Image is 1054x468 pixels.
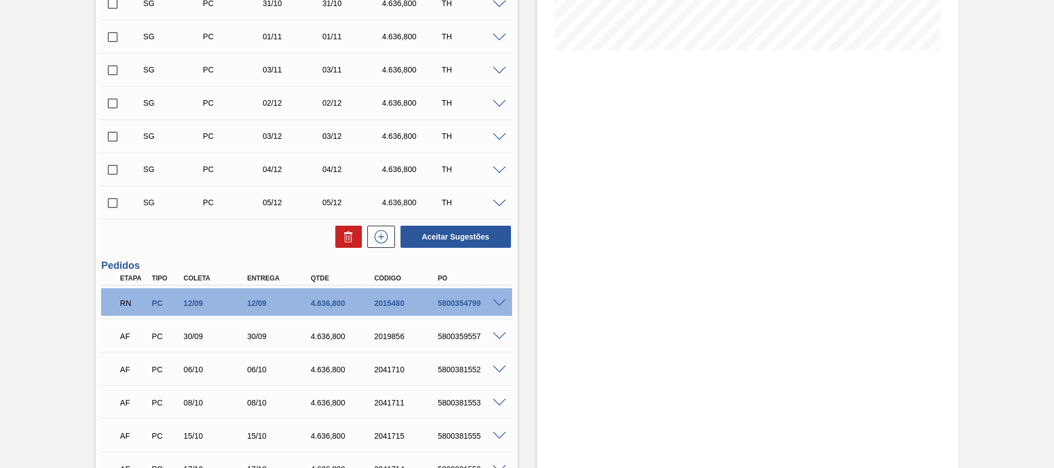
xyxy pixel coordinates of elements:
div: 03/11/2025 [260,65,326,74]
div: Pedido de Compra [149,299,182,308]
div: PO [435,274,506,282]
div: Pedido de Compra [149,431,182,440]
div: 04/12/2025 [319,165,386,174]
div: Sugestão Criada [140,32,207,41]
div: 03/12/2025 [319,132,386,141]
div: Entrega [244,274,315,282]
div: 06/10/2025 [244,365,315,374]
div: Aguardando Faturamento [117,357,150,382]
p: AF [120,365,147,374]
div: 2015480 [371,299,442,308]
div: 15/10/2025 [244,431,315,440]
p: AF [120,431,147,440]
div: Pedido de Compra [200,165,266,174]
div: 4.636,800 [308,431,379,440]
div: 02/12/2025 [260,98,326,107]
div: 4.636,800 [308,398,379,407]
div: 03/11/2025 [319,65,386,74]
div: Pedido de Compra [149,332,182,341]
div: 05/12/2025 [319,198,386,207]
p: RN [120,299,147,308]
div: Pedido de Compra [200,132,266,141]
div: 4.636,800 [379,98,445,107]
div: 4.636,800 [308,365,379,374]
div: 2019856 [371,332,442,341]
div: Aceitar Sugestões [395,225,512,249]
div: Em renegociação [117,291,150,315]
div: Sugestão Criada [140,165,207,174]
div: 01/11/2025 [260,32,326,41]
div: TH [439,198,505,207]
div: 4.636,800 [379,32,445,41]
div: Excluir Sugestões [330,226,362,248]
h3: Pedidos [101,260,512,272]
div: 5800359557 [435,332,506,341]
div: Pedido de Compra [149,398,182,407]
div: 4.636,800 [379,198,445,207]
div: 2041715 [371,431,442,440]
div: Sugestão Criada [140,98,207,107]
div: 05/12/2025 [260,198,326,207]
div: 5800354799 [435,299,506,308]
div: Tipo [149,274,182,282]
div: Sugestão Criada [140,65,207,74]
div: 4.636,800 [379,132,445,141]
div: TH [439,98,505,107]
button: Aceitar Sugestões [400,226,511,248]
div: Pedido de Compra [149,365,182,374]
div: TH [439,132,505,141]
div: Pedido de Compra [200,65,266,74]
div: 4.636,800 [308,299,379,308]
div: Etapa [117,274,150,282]
div: 02/12/2025 [319,98,386,107]
div: TH [439,65,505,74]
div: 30/09/2025 [244,332,315,341]
div: 4.636,800 [308,332,379,341]
div: Qtde [308,274,379,282]
div: Código [371,274,442,282]
div: 15/10/2025 [181,431,252,440]
div: 5800381553 [435,398,506,407]
div: Sugestão Criada [140,198,207,207]
div: 12/09/2025 [181,299,252,308]
div: 12/09/2025 [244,299,315,308]
div: 2041711 [371,398,442,407]
div: Pedido de Compra [200,198,266,207]
div: 03/12/2025 [260,132,326,141]
div: Aguardando Faturamento [117,324,150,349]
div: Coleta [181,274,252,282]
div: Pedido de Compra [200,98,266,107]
div: 01/11/2025 [319,32,386,41]
div: Nova sugestão [362,226,395,248]
div: 4.636,800 [379,65,445,74]
div: Aguardando Faturamento [117,391,150,415]
div: 4.636,800 [379,165,445,174]
p: AF [120,398,147,407]
div: Pedido de Compra [200,32,266,41]
div: 08/10/2025 [181,398,252,407]
div: 2041710 [371,365,442,374]
div: TH [439,165,505,174]
div: 5800381555 [435,431,506,440]
div: 04/12/2025 [260,165,326,174]
div: 30/09/2025 [181,332,252,341]
div: 08/10/2025 [244,398,315,407]
div: 5800381552 [435,365,506,374]
p: AF [120,332,147,341]
div: Aguardando Faturamento [117,424,150,448]
div: Sugestão Criada [140,132,207,141]
div: 06/10/2025 [181,365,252,374]
div: TH [439,32,505,41]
